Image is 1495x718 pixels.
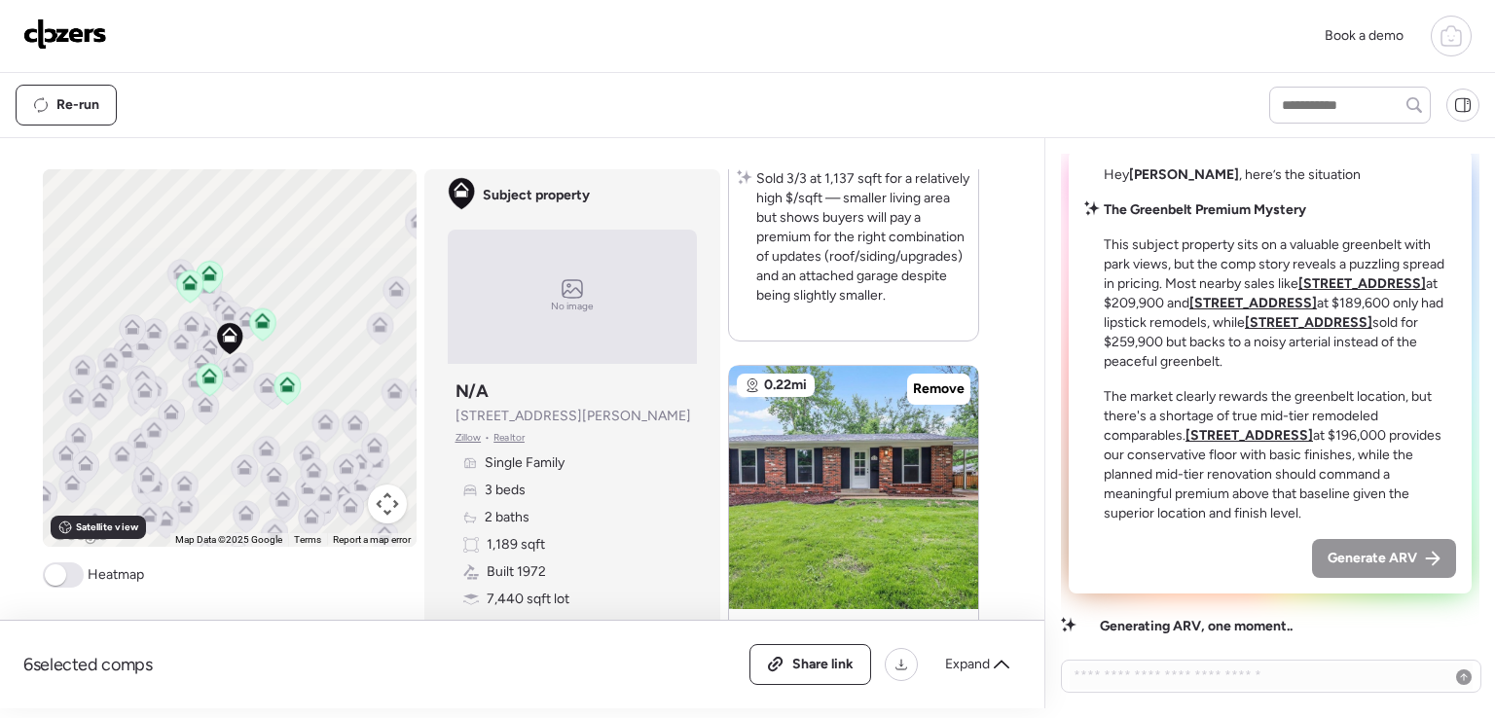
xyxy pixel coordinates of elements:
p: The market clearly rewards the greenbelt location, but there's a shortage of true mid-tier remode... [1104,387,1456,523]
img: Logo [23,18,107,50]
a: Terms (opens in new tab) [294,534,321,545]
strong: The Greenbelt Premium Mystery [1104,201,1306,218]
span: 6 selected comps [23,653,153,676]
span: Expand [945,655,990,674]
span: Single Family [485,453,565,473]
span: Hey , here’s the situation [1104,166,1361,183]
p: This subject property sits on a valuable greenbelt with park views, but the comp story reveals a ... [1104,235,1456,372]
span: Satellite view [76,520,138,535]
span: Share link [792,655,854,674]
button: Map camera controls [368,485,407,523]
span: Subject property [483,186,590,205]
span: 2 baths [485,508,529,527]
span: 0.22mi [764,376,807,395]
h3: N/A [456,379,489,403]
span: Remove [913,379,965,399]
a: Open this area in Google Maps (opens a new window) [48,521,112,547]
span: No image [551,299,594,314]
span: Map Data ©2025 Google [175,534,282,545]
span: [PERSON_NAME] [1129,166,1239,183]
span: Generating ARV, one moment.. [1100,617,1293,636]
span: Realtor [493,430,525,446]
span: 1,189 sqft [487,535,545,555]
span: Built 1972 [487,562,546,582]
a: [STREET_ADDRESS] [1245,314,1372,331]
span: 7,440 sqft lot [487,590,569,609]
img: Google [48,521,112,547]
a: [STREET_ADDRESS] [1185,427,1313,444]
p: Sold 3/3 at 1,137 sqft for a relatively high $/sqft — smaller living area but shows buyers will p... [756,169,970,305]
span: Zillow [456,430,482,446]
a: [STREET_ADDRESS] [1189,295,1317,311]
span: Book a demo [1325,27,1404,44]
span: Re-run [56,95,99,115]
a: Report a map error [333,534,411,545]
span: 3 beds [485,481,526,500]
span: Heatmap [88,565,144,585]
span: Garage [487,617,531,636]
span: • [485,430,490,446]
span: [STREET_ADDRESS][PERSON_NAME] [456,407,691,426]
a: [STREET_ADDRESS] [1298,275,1426,292]
span: Generate ARV [1328,549,1417,568]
